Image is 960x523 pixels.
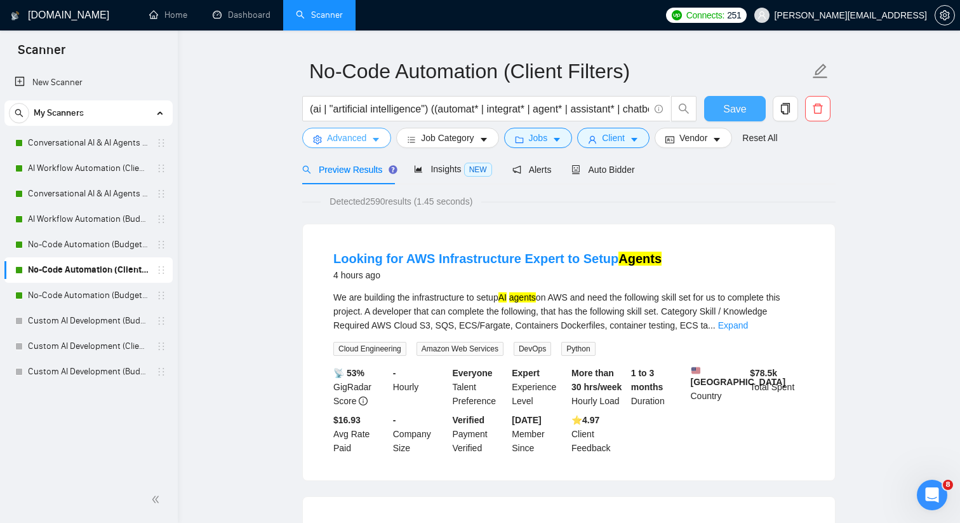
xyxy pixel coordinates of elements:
b: 📡 53% [333,368,364,378]
span: holder [156,214,166,224]
a: setting [935,10,955,20]
div: Hourly Load [569,366,629,408]
button: settingAdvancedcaret-down [302,128,391,148]
div: Company Size [390,413,450,455]
b: Everyone [453,368,493,378]
span: Amazon Web Services [417,342,503,356]
span: copy [773,103,797,114]
span: Preview Results [302,165,394,175]
span: Save [723,101,746,117]
span: holder [156,316,166,326]
span: holder [156,367,166,377]
mark: AI [498,292,507,302]
a: No-Code Automation (Budget Filters) [28,232,149,257]
img: logo [11,6,20,26]
a: Conversational AI & AI Agents (Client Filters) [28,130,149,156]
span: info-circle [655,105,663,113]
button: Save [704,96,766,121]
div: We are building the infrastructure to setup on AWS and need the following skill set for us to com... [333,290,804,332]
span: Connects: [686,8,724,22]
a: Conversational AI & AI Agents (Budget Filters) [28,181,149,207]
b: [DATE] [512,415,541,425]
span: Insights [414,164,491,174]
span: Cloud Engineering [333,342,406,356]
button: copy [773,96,798,121]
a: Custom AI Development (Budget Filter) [28,308,149,334]
button: delete [805,96,830,121]
span: holder [156,341,166,351]
span: info-circle [359,397,368,405]
div: Client Feedback [569,413,629,455]
mark: Agents [618,252,662,266]
div: Member Since [509,413,569,455]
span: ... [708,320,716,330]
a: searchScanner [296,10,343,20]
img: 🇺🇸 [691,366,700,375]
div: Country [688,366,748,408]
div: 4 hours ago [333,268,662,283]
span: search [302,165,311,174]
b: Verified [453,415,485,425]
span: search [672,103,696,114]
div: Talent Preference [450,366,510,408]
span: edit [812,63,829,79]
b: $16.93 [333,415,361,425]
span: double-left [151,493,164,506]
b: ⭐️ 4.97 [571,415,599,425]
span: caret-down [630,135,639,144]
span: holder [156,290,166,301]
div: GigRadar Score [331,366,390,408]
span: setting [935,10,954,20]
span: setting [313,135,322,144]
span: DevOps [514,342,551,356]
a: No-Code Automation (Client Filters) [28,257,149,283]
input: Search Freelance Jobs... [310,101,649,117]
button: barsJob Categorycaret-down [396,128,498,148]
span: Scanner [8,41,76,67]
li: My Scanners [4,100,173,384]
span: caret-down [712,135,721,144]
img: upwork-logo.png [672,10,682,20]
span: Detected 2590 results (1.45 seconds) [321,194,481,208]
span: notification [512,165,521,174]
a: homeHome [149,10,187,20]
a: Custom AI Development (Budget Filters) [28,359,149,384]
div: Experience Level [509,366,569,408]
span: Client [602,131,625,145]
span: 251 [727,8,741,22]
span: idcard [665,135,674,144]
span: holder [156,189,166,199]
div: Avg Rate Paid [331,413,390,455]
a: Expand [718,320,748,330]
button: idcardVendorcaret-down [655,128,732,148]
span: Advanced [327,131,366,145]
mark: agents [509,292,536,302]
b: Expert [512,368,540,378]
span: holder [156,240,166,250]
iframe: Intercom live chat [917,480,947,510]
span: user [757,11,766,20]
span: holder [156,265,166,275]
span: search [10,109,29,118]
span: Python [561,342,595,356]
span: robot [571,165,580,174]
a: Looking for AWS Infrastructure Expert to SetupAgents [333,252,662,266]
span: caret-down [479,135,488,144]
button: search [9,103,29,123]
span: Alerts [512,165,552,175]
div: Hourly [390,366,450,408]
a: Reset All [742,131,777,145]
span: delete [806,103,830,114]
b: 1 to 3 months [631,368,663,392]
div: Total Spent [747,366,807,408]
b: $ 78.5k [750,368,777,378]
a: Custom AI Development (Client Filters) [28,334,149,359]
span: caret-down [552,135,561,144]
input: Scanner name... [309,55,810,87]
b: - [393,415,396,425]
b: [GEOGRAPHIC_DATA] [691,366,786,387]
span: area-chart [414,165,423,173]
li: New Scanner [4,70,173,95]
span: Vendor [679,131,707,145]
b: - [393,368,396,378]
